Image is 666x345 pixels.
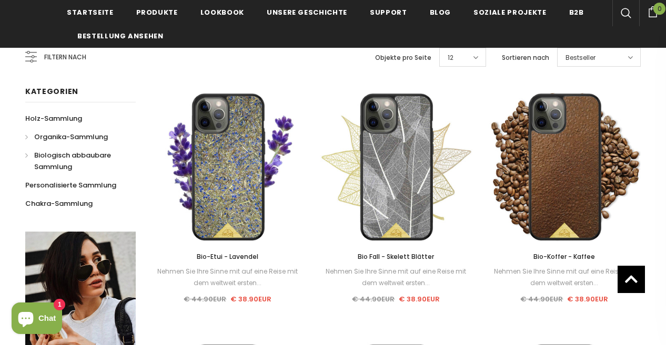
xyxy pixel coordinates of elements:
[352,294,395,304] span: € 44.90EUR
[197,252,258,261] span: Bio-Etui - Lavendel
[639,5,666,17] a: 0
[25,176,116,194] a: Personalisierte Sammlung
[533,252,595,261] span: Bio-Koffer - Kaffee
[34,150,111,172] span: Biologisch abbaubare Sammlung
[34,132,108,142] span: Organika-Sammlung
[25,146,124,176] a: Biologisch abbaubare Sammlung
[77,31,164,41] span: Bestellung ansehen
[25,180,116,190] span: Personalisierte Sammlung
[152,266,304,289] div: Nehmen Sie Ihre Sinne mit auf eine Reise mit dem weltweit ersten...
[44,51,86,63] span: Filtern nach
[473,7,546,17] span: Soziale Projekte
[25,113,82,123] span: Holz-Sammlung
[230,294,271,304] span: € 38.90EUR
[320,251,472,263] a: Bio Fall - Skelett Blätter
[67,7,114,17] span: Startseite
[653,3,665,15] span: 0
[267,7,347,17] span: Unsere Geschichte
[370,7,407,17] span: Support
[448,53,453,63] span: 12
[184,294,226,304] span: € 44.90EUR
[430,7,451,17] span: Blog
[320,266,472,289] div: Nehmen Sie Ihre Sinne mit auf eine Reise mit dem weltweit ersten...
[488,266,641,289] div: Nehmen Sie Ihre Sinne mit auf eine Reise mit dem weltweit ersten...
[566,53,596,63] span: Bestseller
[399,294,440,304] span: € 38.90EUR
[358,252,434,261] span: Bio Fall - Skelett Blätter
[200,7,244,17] span: Lookbook
[569,7,584,17] span: B2B
[502,53,549,63] label: Sortieren nach
[25,86,78,97] span: Kategorien
[25,198,93,208] span: Chakra-Sammlung
[375,53,431,63] label: Objekte pro Seite
[77,24,164,47] a: Bestellung ansehen
[488,251,641,263] a: Bio-Koffer - Kaffee
[136,7,178,17] span: Produkte
[152,251,304,263] a: Bio-Etui - Lavendel
[25,194,93,213] a: Chakra-Sammlung
[25,128,108,146] a: Organika-Sammlung
[25,109,82,128] a: Holz-Sammlung
[8,302,65,337] inbox-online-store-chat: Shopify online store chat
[567,294,608,304] span: € 38.90EUR
[520,294,563,304] span: € 44.90EUR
